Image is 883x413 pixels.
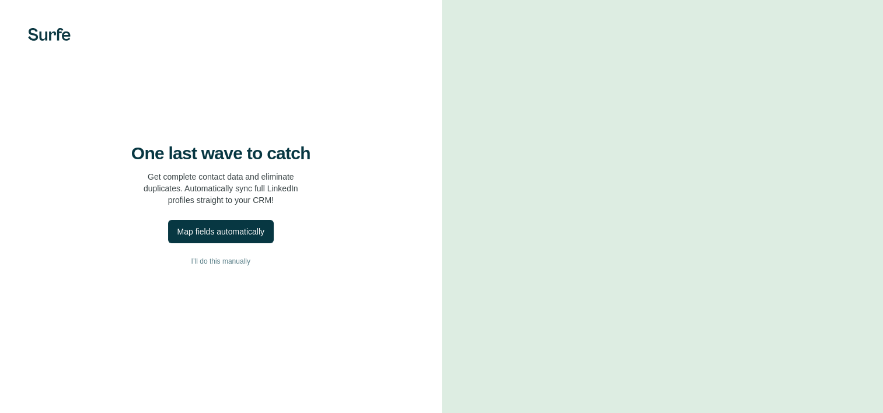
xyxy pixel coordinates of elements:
h4: One last wave to catch [131,143,310,164]
div: Map fields automatically [177,226,264,237]
button: I’ll do this manually [23,253,418,270]
button: Map fields automatically [168,220,274,243]
p: Get complete contact data and eliminate duplicates. Automatically sync full LinkedIn profiles str... [144,171,298,206]
img: Surfe's logo [28,28,71,41]
span: I’ll do this manually [191,256,250,267]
